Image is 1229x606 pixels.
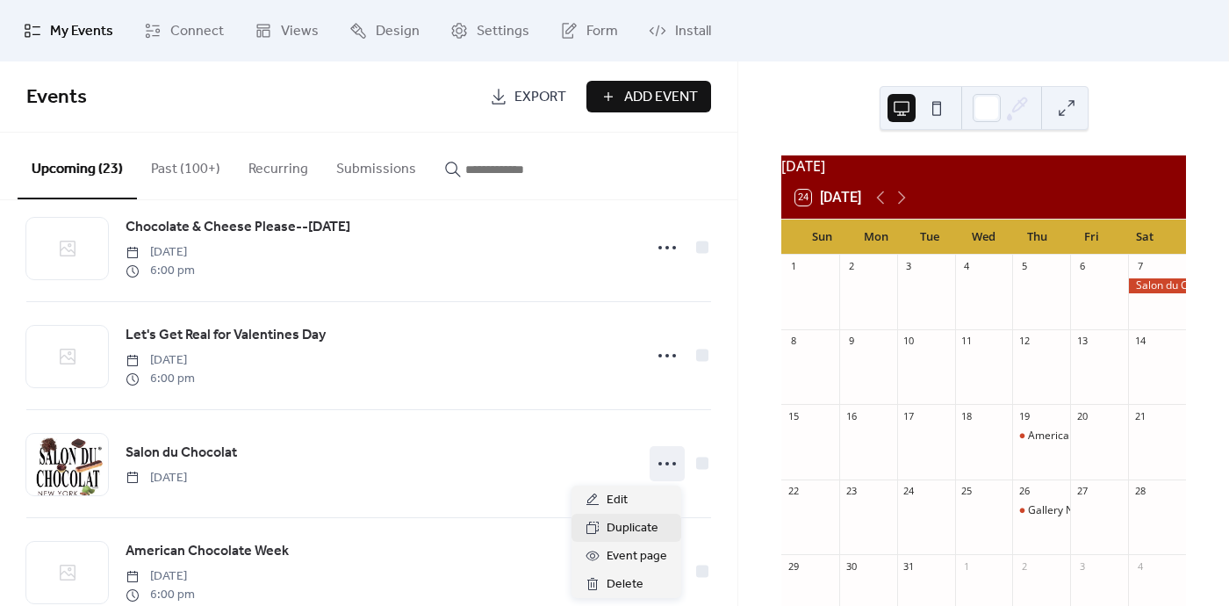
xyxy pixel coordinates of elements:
div: American Chocolate Week [1028,429,1157,444]
span: Add Event [624,87,698,108]
span: Events [26,78,87,117]
div: Gallery North PJ [1012,503,1070,518]
a: Export [477,81,579,112]
button: Past (100+) [137,133,234,198]
span: 6:00 pm [126,262,195,280]
div: Salon du Chocolat [1128,278,1186,293]
div: Sat [1118,220,1172,255]
span: [DATE] [126,567,195,586]
span: Export [514,87,566,108]
div: 7 [1133,260,1146,273]
a: American Chocolate Week [126,540,289,563]
div: 5 [1017,260,1031,273]
div: 28 [1133,485,1146,498]
span: Edit [607,490,628,511]
span: 6:00 pm [126,370,195,388]
a: Chocolate & Cheese Please--[DATE] [126,216,350,239]
span: American Chocolate Week [126,541,289,562]
span: Settings [477,21,529,42]
div: 2 [844,260,858,273]
div: 17 [902,409,916,422]
div: 13 [1075,335,1089,348]
a: Design [336,7,433,54]
div: 15 [787,409,800,422]
button: 24[DATE] [789,185,867,210]
div: 25 [960,485,974,498]
div: 14 [1133,335,1146,348]
div: 21 [1133,409,1146,422]
div: 10 [902,335,916,348]
div: 6 [1075,260,1089,273]
span: Connect [170,21,224,42]
div: 12 [1017,335,1031,348]
div: American Chocolate Week [1012,429,1070,444]
div: 16 [844,409,858,422]
a: Install [636,7,724,54]
span: Views [281,21,319,42]
div: 2 [1017,559,1031,573]
div: 24 [902,485,916,498]
span: My Events [50,21,113,42]
span: Form [586,21,618,42]
span: [DATE] [126,351,195,370]
span: Chocolate & Cheese Please--[DATE] [126,217,350,238]
a: Form [547,7,631,54]
div: Thu [1010,220,1064,255]
div: 8 [787,335,800,348]
div: Tue [903,220,957,255]
a: My Events [11,7,126,54]
div: 20 [1075,409,1089,422]
button: Upcoming (23) [18,133,137,199]
div: 19 [1017,409,1031,422]
div: 1 [787,260,800,273]
div: 29 [787,559,800,573]
div: 22 [787,485,800,498]
button: Submissions [322,133,430,198]
a: Let's Get Real for Valentines Day [126,324,326,347]
div: 27 [1075,485,1089,498]
a: Salon du Chocolat [126,442,237,465]
span: Duplicate [607,518,658,539]
div: Fri [1064,220,1118,255]
div: 1 [960,559,974,573]
span: Event page [607,546,667,567]
div: 3 [902,260,916,273]
span: Install [675,21,711,42]
div: 31 [902,559,916,573]
div: Gallery North PJ [1028,503,1105,518]
span: 6:00 pm [126,586,195,604]
div: 3 [1075,559,1089,573]
div: Mon [849,220,902,255]
div: Sun [795,220,849,255]
a: Views [241,7,332,54]
span: [DATE] [126,469,187,487]
div: 23 [844,485,858,498]
div: Wed [957,220,1010,255]
span: [DATE] [126,243,195,262]
a: Connect [131,7,237,54]
button: Recurring [234,133,322,198]
div: 26 [1017,485,1031,498]
span: Design [376,21,420,42]
div: 11 [960,335,974,348]
div: 4 [960,260,974,273]
a: Settings [437,7,543,54]
div: 30 [844,559,858,573]
button: Add Event [586,81,711,112]
div: [DATE] [781,155,1186,177]
div: 4 [1133,559,1146,573]
span: Let's Get Real for Valentines Day [126,325,326,346]
span: Delete [607,574,643,595]
div: 9 [844,335,858,348]
div: 18 [960,409,974,422]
